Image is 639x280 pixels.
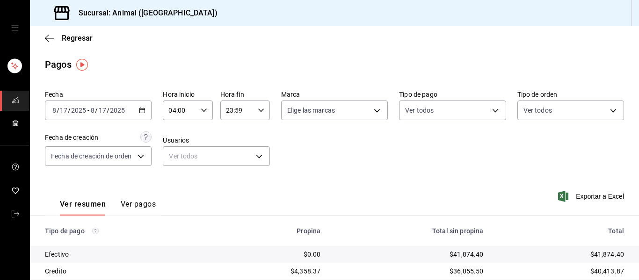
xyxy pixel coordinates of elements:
[287,106,335,115] span: Elige las marcas
[405,106,434,115] span: Ver todos
[399,91,506,98] label: Tipo de pago
[45,57,72,72] div: Pagos
[71,7,218,19] h3: Sucursal: Animal ([GEOGRAPHIC_DATA])
[68,107,71,114] span: /
[499,250,624,259] div: $41,874.40
[220,91,270,98] label: Hora fin
[225,250,320,259] div: $0.00
[163,146,269,166] div: Ver todos
[87,107,89,114] span: -
[45,133,98,143] div: Fecha de creación
[60,200,156,215] div: navigation tabs
[523,106,552,115] span: Ver todos
[225,266,320,276] div: $4,358.37
[163,91,212,98] label: Hora inicio
[45,34,93,43] button: Regresar
[225,227,320,235] div: Propina
[57,107,59,114] span: /
[499,227,624,235] div: Total
[45,91,152,98] label: Fecha
[60,200,106,215] button: Ver resumen
[62,34,93,43] span: Regresar
[52,107,57,114] input: --
[107,107,109,114] span: /
[98,107,107,114] input: --
[95,107,98,114] span: /
[90,107,95,114] input: --
[45,266,210,276] div: Credito
[109,107,125,114] input: ----
[92,228,99,234] svg: Los pagos realizados con Pay y otras terminales son montos brutos.
[71,107,87,114] input: ----
[499,266,624,276] div: $40,413.87
[335,250,483,259] div: $41,874.40
[560,191,624,202] button: Exportar a Excel
[163,137,269,144] label: Usuarios
[45,227,210,235] div: Tipo de pago
[45,250,210,259] div: Efectivo
[59,107,68,114] input: --
[281,91,388,98] label: Marca
[11,24,19,32] button: open drawer
[335,266,483,276] div: $36,055.50
[335,227,483,235] div: Total sin propina
[51,151,131,161] span: Fecha de creación de orden
[517,91,624,98] label: Tipo de orden
[121,200,156,215] button: Ver pagos
[76,59,88,71] img: Tooltip marker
